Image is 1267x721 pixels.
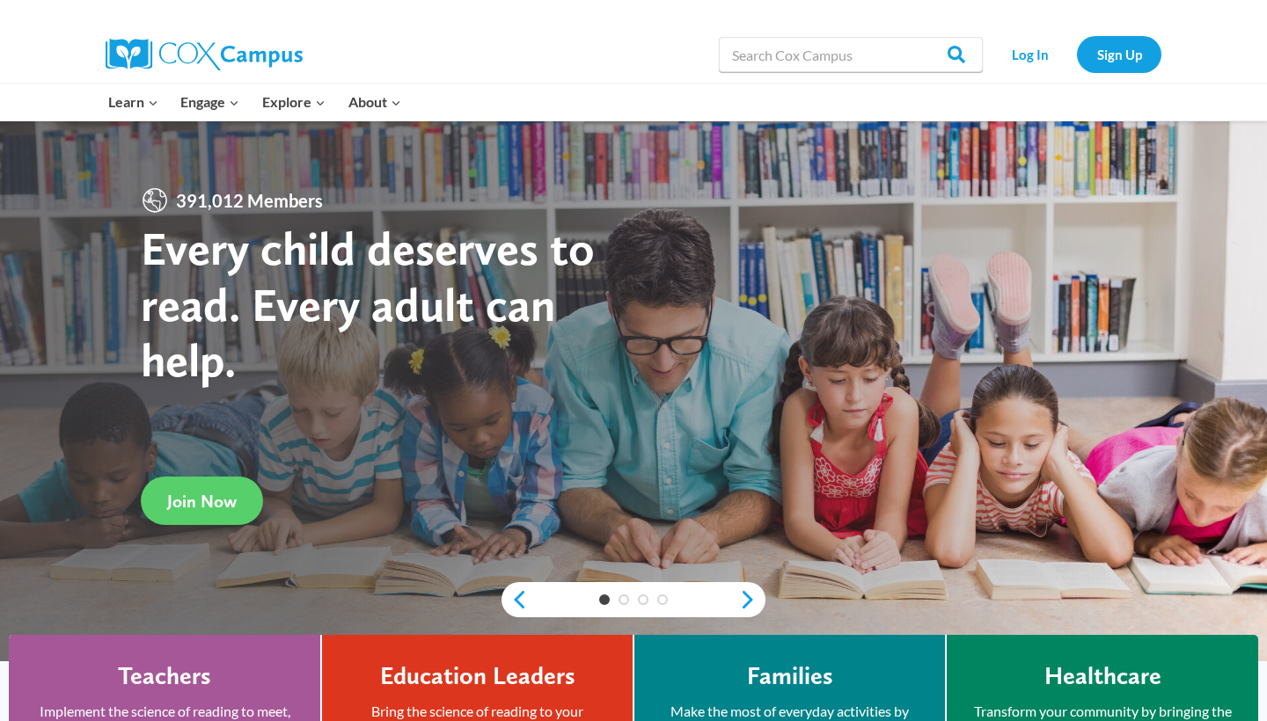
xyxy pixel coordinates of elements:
span: 391,012 Members [169,186,330,215]
a: next [739,589,765,610]
span: About [348,91,401,113]
input: Search Cox Campus [719,37,983,72]
strong: Every child deserves to read. Every adult can help. [141,220,595,388]
a: 1 [599,594,610,605]
span: Explore [262,91,326,113]
span: Engage [180,91,239,113]
h4: Education Leaders [380,661,575,691]
h4: Teachers [118,661,211,691]
a: 2 [619,594,629,605]
nav: Primary Navigation [97,84,412,120]
span: Learn [108,91,158,113]
a: Log In [992,36,1068,72]
a: 3 [638,594,648,605]
div: content slider buttons [502,582,765,617]
a: Join Now [141,477,263,525]
a: previous [502,589,528,610]
a: 4 [657,594,668,605]
nav: Secondary Navigation [992,36,1161,72]
h4: Healthcare [1044,661,1161,691]
a: Sign Up [1077,36,1161,72]
h4: Families [747,661,833,691]
span: Join Now [167,491,237,512]
img: Cox Campus [106,39,303,70]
